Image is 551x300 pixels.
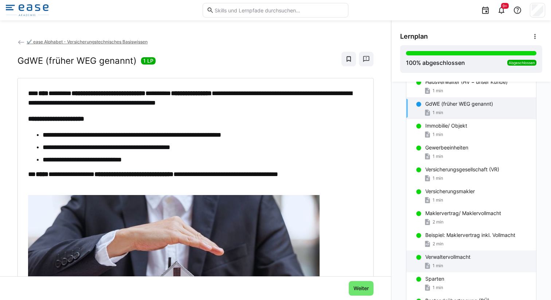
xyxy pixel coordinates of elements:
span: ✔️ ease Alphabet - Versicherungstechnisches Basiswissen [27,39,148,44]
span: Lernplan [400,32,428,40]
p: Immobilie/ Objekt [425,122,467,129]
button: Weiter [349,281,374,296]
span: Weiter [352,285,370,292]
span: 1 min [433,110,443,116]
span: 9+ [503,4,507,8]
h2: GdWE (früher WEG genannt) [17,55,137,66]
p: Verwaltervollmacht [425,253,470,261]
span: 2 min [433,219,443,225]
p: Versicherungsmakler [425,188,475,195]
p: Gewerbeeinheiten [425,144,468,151]
p: Hausverwalter (HV = unser Kunde) [425,78,508,86]
span: 1 min [433,88,443,94]
span: 1 min [433,285,443,291]
span: 1 min [433,175,443,181]
p: Sparten [425,275,444,283]
div: % abgeschlossen [406,58,465,67]
p: Maklervertrag/ Maklervollmacht [425,210,501,217]
span: 1 min [433,132,443,137]
span: 2 min [433,241,443,247]
span: 1 min [433,153,443,159]
span: 1 min [433,197,443,203]
span: 1 LP [143,57,153,65]
span: Abgeschlossen [509,61,535,65]
a: ✔️ ease Alphabet - Versicherungstechnisches Basiswissen [17,39,148,44]
span: 100 [406,59,416,66]
p: Beispiel: Maklervertrag inkl. Vollmacht [425,231,515,239]
p: Versicherungsgesellschaft (VR) [425,166,499,173]
p: GdWE (früher WEG genannt) [425,100,493,108]
span: 1 min [433,263,443,269]
input: Skills und Lernpfade durchsuchen… [214,7,344,13]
